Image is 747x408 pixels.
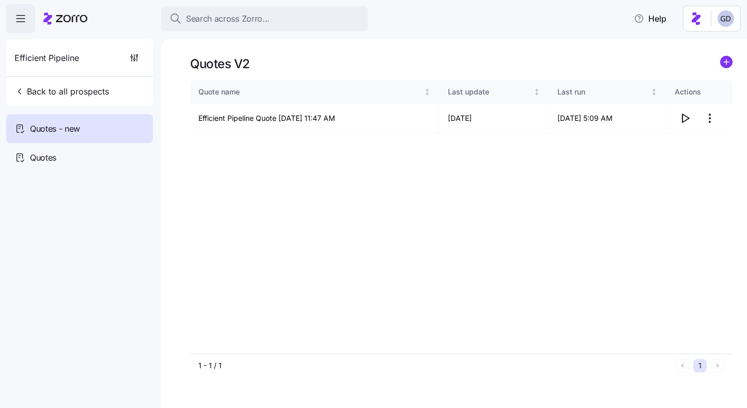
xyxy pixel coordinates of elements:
td: Efficient Pipeline Quote [DATE] 11:47 AM [190,104,440,133]
a: Quotes [6,143,153,172]
span: Quotes - new [30,122,80,135]
span: Search across Zorro... [186,12,270,25]
img: 68a7f73c8a3f673b81c40441e24bb121 [718,10,734,27]
button: Back to all prospects [10,81,113,102]
div: Not sorted [650,88,658,96]
span: Help [634,12,666,25]
svg: add icon [720,56,733,68]
a: add icon [720,56,733,72]
button: Search across Zorro... [161,6,368,31]
span: Quotes [30,151,56,164]
div: Last run [557,86,649,98]
div: 1 - 1 / 1 [198,360,672,371]
span: Back to all prospects [14,85,109,98]
button: 1 [693,359,707,372]
h1: Quotes V2 [190,56,250,72]
div: Actions [675,86,724,98]
th: Last updateNot sorted [440,80,549,104]
th: Quote nameNot sorted [190,80,440,104]
a: Quotes - new [6,114,153,143]
button: Previous page [676,359,689,372]
div: Not sorted [424,88,431,96]
div: Quote name [198,86,422,98]
div: Not sorted [533,88,540,96]
td: [DATE] [440,104,549,133]
div: Last update [448,86,531,98]
th: Last runNot sorted [549,80,666,104]
button: Next page [711,359,724,372]
button: Help [626,8,675,29]
span: Efficient Pipeline [14,52,79,65]
td: [DATE] 5:09 AM [549,104,666,133]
